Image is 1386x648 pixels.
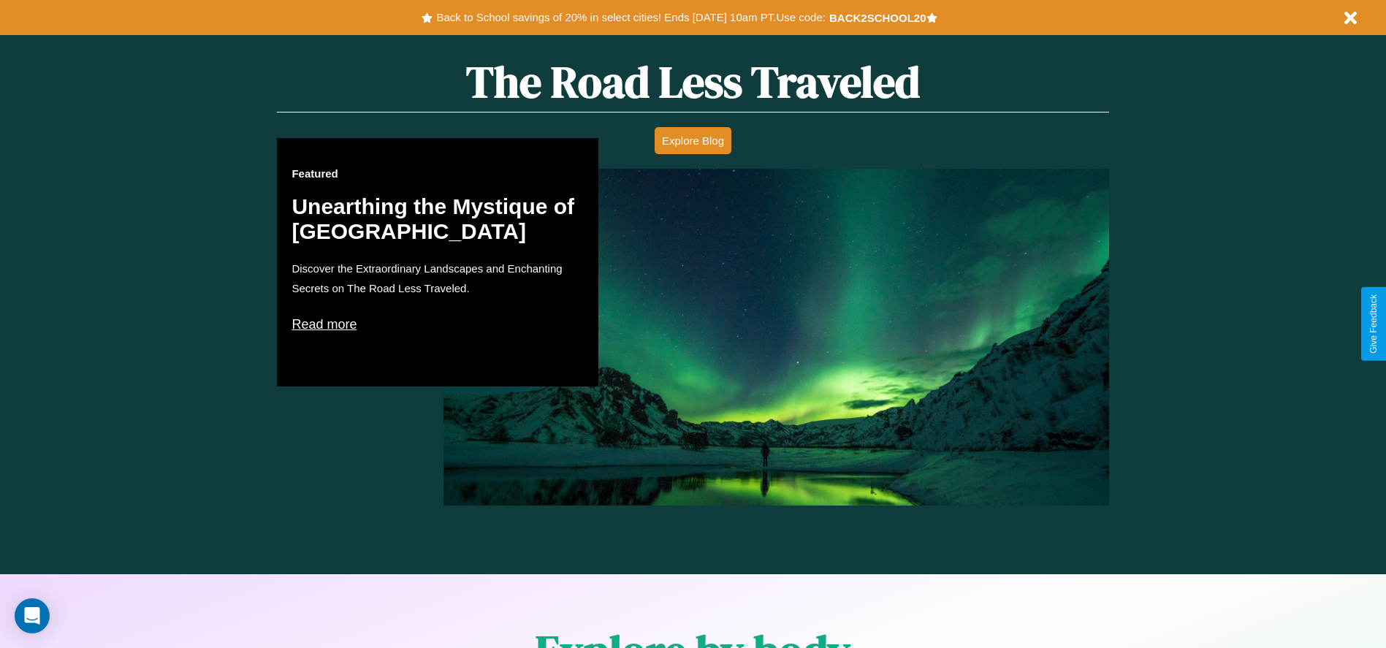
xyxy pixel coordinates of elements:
h2: Unearthing the Mystique of [GEOGRAPHIC_DATA] [292,194,584,244]
h3: Featured [292,167,584,180]
h1: The Road Less Traveled [277,52,1108,113]
button: Explore Blog [655,127,731,154]
button: Back to School savings of 20% in select cities! Ends [DATE] 10am PT.Use code: [433,7,829,28]
b: BACK2SCHOOL20 [829,12,926,24]
div: Give Feedback [1368,294,1379,354]
p: Read more [292,313,584,336]
div: Open Intercom Messenger [15,598,50,633]
p: Discover the Extraordinary Landscapes and Enchanting Secrets on The Road Less Traveled. [292,259,584,298]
